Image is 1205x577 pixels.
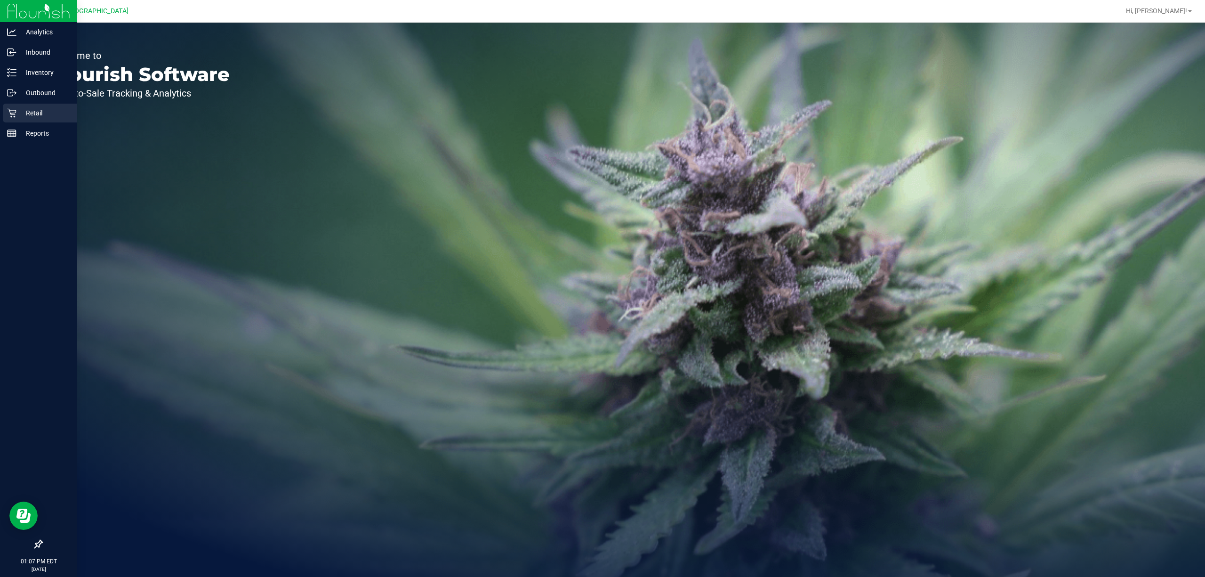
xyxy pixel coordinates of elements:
inline-svg: Reports [7,129,16,138]
p: Inbound [16,47,73,58]
p: Flourish Software [51,65,230,84]
p: Inventory [16,67,73,78]
p: Seed-to-Sale Tracking & Analytics [51,89,230,98]
p: Outbound [16,87,73,98]
span: [GEOGRAPHIC_DATA] [64,7,129,15]
p: Reports [16,128,73,139]
p: Welcome to [51,51,230,60]
p: 01:07 PM EDT [4,557,73,566]
p: Analytics [16,26,73,38]
inline-svg: Inventory [7,68,16,77]
inline-svg: Retail [7,108,16,118]
span: Hi, [PERSON_NAME]! [1126,7,1187,15]
inline-svg: Outbound [7,88,16,98]
p: Retail [16,107,73,119]
iframe: Resource center [9,502,38,530]
inline-svg: Inbound [7,48,16,57]
p: [DATE] [4,566,73,573]
inline-svg: Analytics [7,27,16,37]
